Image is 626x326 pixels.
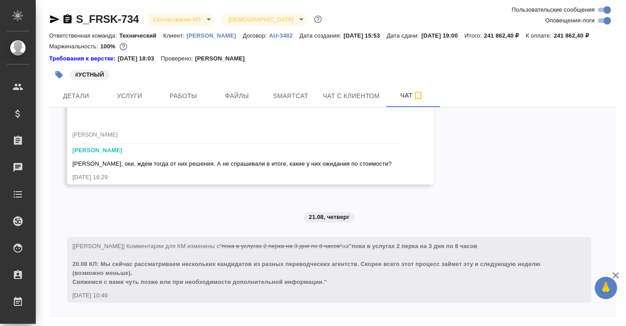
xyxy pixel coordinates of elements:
[118,54,161,63] p: [DATE] 18:03
[186,31,243,39] a: [PERSON_NAME]
[484,32,525,39] p: 241 862,40 ₽
[100,43,118,50] p: 100%
[269,31,300,39] a: AU-3482
[49,54,118,63] a: Требования к верстке:
[545,16,595,25] span: Оповещения-логи
[55,90,97,102] span: Детали
[119,32,163,39] p: Технический
[76,13,139,25] a: S_FRSK-734
[75,70,104,79] p: #УСТНЫЙ
[49,65,69,85] button: Добавить тэг
[195,54,251,63] p: [PERSON_NAME]
[226,16,296,23] button: [DEMOGRAPHIC_DATA]
[118,41,129,52] button: 0.00 RUB;
[216,90,258,102] span: Файлы
[413,90,423,101] svg: Подписаться
[186,32,243,39] p: [PERSON_NAME]
[221,13,307,26] div: Согласование КП
[465,32,484,39] p: Итого:
[161,54,195,63] p: Проверено:
[300,32,343,39] p: Дата создания:
[163,32,186,39] p: Клиент:
[598,279,613,297] span: 🙏
[220,243,342,249] span: "пока в услугах 2 перка на 3 дня по 8 часов"
[151,16,203,23] button: Согласование КП
[312,13,324,25] button: Доп статусы указывают на важность/срочность заказа
[72,243,542,285] span: "пока в услугах 2 перка на 3 дня по 8 часов 20.08 КЛ: Мы сейчас рассматриваем нескольких кандидат...
[162,90,205,102] span: Работы
[72,173,402,182] div: [DATE] 16:29
[595,277,617,299] button: 🙏
[526,32,554,39] p: К оплате:
[390,90,433,101] span: Чат
[62,14,73,25] button: Скопировать ссылку
[387,32,421,39] p: Дата сдачи:
[146,13,214,26] div: Согласование КП
[309,213,350,222] p: 21.08, четверг
[512,5,595,14] span: Пользовательские сообщения
[269,32,300,39] p: AU-3482
[108,90,151,102] span: Услуги
[243,32,269,39] p: Договор:
[49,43,100,50] p: Маржинальность:
[49,32,119,39] p: Ответственная команда:
[49,14,60,25] button: Скопировать ссылку для ЯМессенджера
[72,160,392,167] span: [PERSON_NAME], оки, ждем тогда от них решения. А не спрашивали в итоге, какие у них ожидания по с...
[554,32,595,39] p: 241 862,40 ₽
[421,32,465,39] p: [DATE] 19:00
[323,90,380,102] span: Чат с клиентом
[343,32,387,39] p: [DATE] 15:53
[72,243,542,285] span: [[PERSON_NAME]] Комментарии для КМ изменены с на
[269,90,312,102] span: Smartcat
[72,146,402,155] div: [PERSON_NAME]
[72,291,560,300] div: [DATE] 10:46
[69,70,110,78] span: УСТНЫЙ
[49,54,118,63] div: Нажми, чтобы открыть папку с инструкцией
